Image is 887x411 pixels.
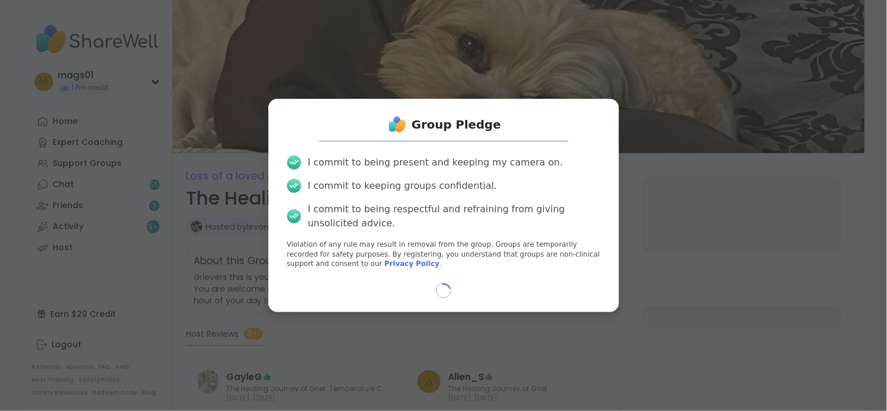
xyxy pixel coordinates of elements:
[308,202,600,230] div: I commit to being respectful and refraining from giving unsolicited advice.
[308,179,498,193] div: I commit to keeping groups confidential.
[386,113,409,136] img: ShareWell Logo
[385,260,440,268] a: Privacy Policy
[287,240,600,269] p: Violation of any rule may result in removal from the group. Groups are temporarily recorded for s...
[308,156,563,170] div: I commit to being present and keeping my camera on.
[412,116,501,133] h1: Group Pledge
